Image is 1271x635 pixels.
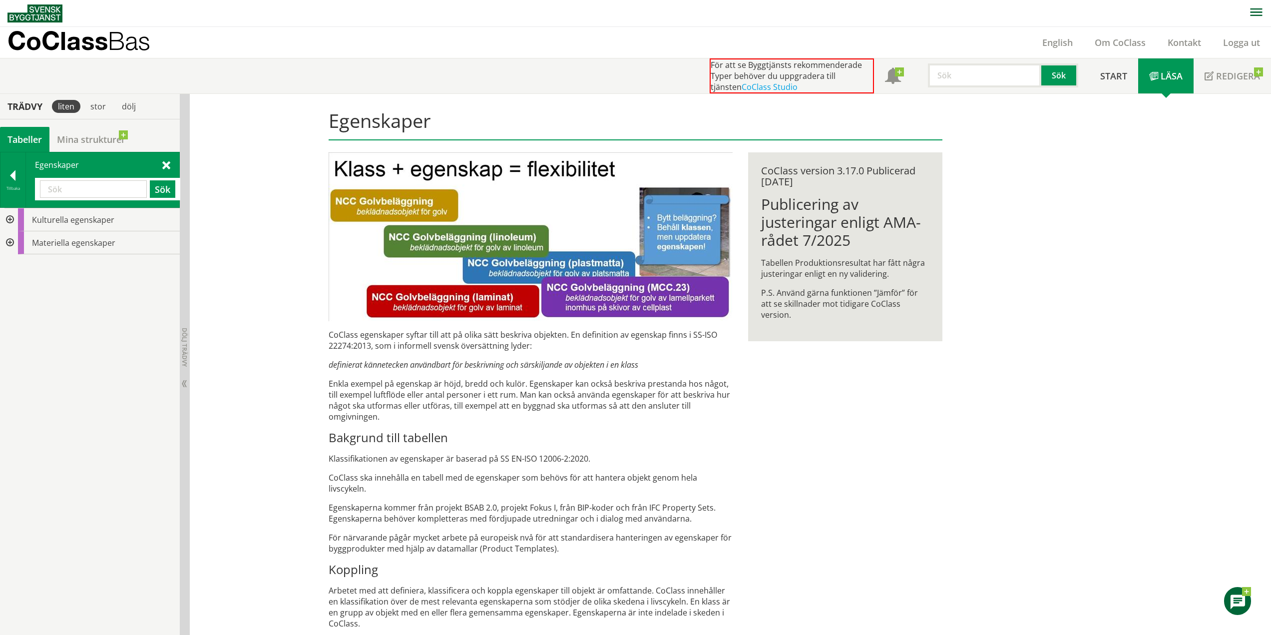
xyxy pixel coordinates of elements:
[180,328,189,367] span: Dölj trädvy
[7,27,172,58] a: CoClassBas
[329,152,733,321] img: bild-till-egenskaper.JPG
[7,4,62,22] img: Svensk Byggtjänst
[32,237,115,248] span: Materiella egenskaper
[1084,36,1157,48] a: Om CoClass
[329,585,733,629] p: Arbetet med att definiera, klassificera och koppla egenskaper till objekt är omfattande. CoClass ...
[761,257,929,279] p: Tabellen Produktionsresultat har fått några justeringar enligt en ny validering.
[928,63,1041,87] input: Sök
[1089,58,1138,93] a: Start
[1157,36,1212,48] a: Kontakt
[329,472,733,494] p: CoClass ska innehålla en tabell med de egenskaper som behövs för att hantera objekt genom hela li...
[1161,70,1183,82] span: Läsa
[1031,36,1084,48] a: English
[162,159,170,170] span: Stäng sök
[84,100,112,113] div: stor
[329,359,638,370] em: definierat kännetecken användbart för beskrivning och särskiljande av objekten i en klass
[7,35,150,46] p: CoClass
[1041,63,1078,87] button: Sök
[329,329,733,351] p: CoClass egenskaper syftar till att på olika sätt beskriva objekten. En definition av egenskap fin...
[329,453,733,464] p: Klassifikationen av egenskaper är baserad på SS EN-ISO 12006-2:2020.
[329,430,733,445] h3: Bakgrund till tabellen
[329,562,733,577] h3: Koppling
[49,127,133,152] a: Mina strukturer
[52,100,80,113] div: liten
[329,109,942,140] h1: Egenskaper
[761,287,929,320] p: P.S. Använd gärna funktionen ”Jämför” för att se skillnader mot tidigare CoClass version.
[710,58,874,93] div: För att se Byggtjänsts rekommenderade Typer behöver du uppgradera till tjänsten
[40,180,147,198] input: Sök
[1194,58,1271,93] a: Redigera
[1216,70,1260,82] span: Redigera
[32,214,114,225] span: Kulturella egenskaper
[1138,58,1194,93] a: Läsa
[329,378,733,422] p: Enkla exempel på egenskap är höjd, bredd och kulör. Egenskaper kan också beskriva prestanda hos n...
[116,100,142,113] div: dölj
[761,195,929,249] h1: Publicering av justeringar enligt AMA-rådet 7/2025
[761,165,929,187] div: CoClass version 3.17.0 Publicerad [DATE]
[108,26,150,55] span: Bas
[329,532,733,554] p: För närvarande pågår mycket arbete på europeisk nvå för att standardisera hanteringen av egenskap...
[742,81,798,92] a: CoClass Studio
[2,101,48,112] div: Trädvy
[1212,36,1271,48] a: Logga ut
[26,152,179,207] div: Egenskaper
[150,180,175,198] button: Sök
[329,502,733,524] p: Egenskaperna kommer från projekt BSAB 2.0, projekt Fokus I, från BIP-koder och från IFC Property ...
[0,184,25,192] div: Tillbaka
[885,69,901,85] span: Notifikationer
[1100,70,1127,82] span: Start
